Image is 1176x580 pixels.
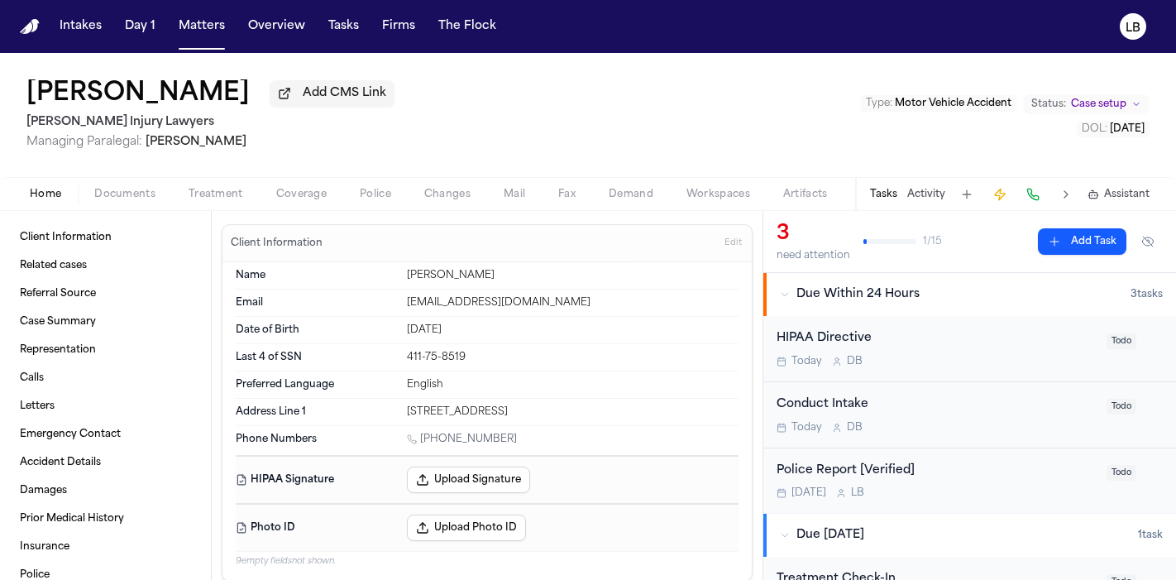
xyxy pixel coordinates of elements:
[407,269,739,282] div: [PERSON_NAME]
[796,527,864,544] span: Due [DATE]
[303,85,386,102] span: Add CMS Link
[227,237,326,250] h3: Client Information
[20,512,124,525] span: Prior Medical History
[1110,124,1145,134] span: [DATE]
[236,378,397,391] dt: Preferred Language
[432,12,503,41] button: The Flock
[763,316,1176,382] div: Open task: HIPAA Directive
[236,515,397,541] dt: Photo ID
[1038,228,1126,255] button: Add Task
[1107,399,1136,415] span: Todo
[847,355,863,368] span: D B
[13,309,198,335] a: Case Summary
[30,188,61,201] span: Home
[407,433,517,446] a: Call 1 (901) 864-6360
[851,487,864,500] span: L B
[20,231,112,244] span: Client Information
[13,449,198,476] a: Accident Details
[236,296,397,309] dt: Email
[719,230,747,256] button: Edit
[236,467,397,493] dt: HIPAA Signature
[407,467,530,493] button: Upload Signature
[20,371,44,385] span: Calls
[20,484,67,497] span: Damages
[763,514,1176,557] button: Due [DATE]1task
[1071,98,1126,111] span: Case setup
[236,351,397,364] dt: Last 4 of SSN
[777,395,1097,415] div: Conduct Intake
[783,188,828,201] span: Artifacts
[407,324,739,337] div: [DATE]
[13,252,198,279] a: Related cases
[907,188,945,201] button: Activity
[26,79,250,109] h1: [PERSON_NAME]
[20,343,96,357] span: Representation
[172,12,232,41] button: Matters
[20,400,55,413] span: Letters
[988,183,1011,206] button: Create Immediate Task
[763,448,1176,514] div: Open task: Police Report [Verified]
[1023,94,1150,114] button: Change status from Case setup
[1107,333,1136,349] span: Todo
[20,456,101,469] span: Accident Details
[241,12,312,41] a: Overview
[686,188,750,201] span: Workspaces
[1031,98,1066,111] span: Status:
[870,188,897,201] button: Tasks
[407,351,739,364] div: 411-75-8519
[955,183,978,206] button: Add Task
[1104,188,1150,201] span: Assistant
[763,273,1176,316] button: Due Within 24 Hours3tasks
[1131,288,1163,301] span: 3 task s
[895,98,1011,108] span: Motor Vehicle Accident
[1077,121,1150,137] button: Edit DOL: 2025-09-20
[777,462,1097,481] div: Police Report [Verified]
[424,188,471,201] span: Changes
[1021,183,1045,206] button: Make a Call
[407,515,526,541] button: Upload Photo ID
[847,421,863,434] span: D B
[866,98,892,108] span: Type :
[146,136,246,148] span: [PERSON_NAME]
[1082,124,1107,134] span: DOL :
[13,365,198,391] a: Calls
[777,221,850,247] div: 3
[407,405,739,419] div: [STREET_ADDRESS]
[407,296,739,309] div: [EMAIL_ADDRESS][DOMAIN_NAME]
[1138,529,1163,542] span: 1 task
[189,188,243,201] span: Treatment
[609,188,653,201] span: Demand
[923,235,942,248] span: 1 / 15
[118,12,162,41] button: Day 1
[724,237,742,249] span: Edit
[796,286,920,303] span: Due Within 24 Hours
[20,19,40,35] a: Home
[791,355,822,368] span: Today
[270,80,394,107] button: Add CMS Link
[1107,465,1136,481] span: Todo
[13,224,198,251] a: Client Information
[13,337,198,363] a: Representation
[26,113,394,132] h2: [PERSON_NAME] Injury Lawyers
[236,555,739,568] p: 9 empty fields not shown.
[1133,228,1163,255] button: Hide completed tasks (⌘⇧H)
[375,12,422,41] button: Firms
[13,393,198,419] a: Letters
[20,315,96,328] span: Case Summary
[236,405,397,419] dt: Address Line 1
[1088,188,1150,201] button: Assistant
[53,12,108,41] button: Intakes
[236,324,397,337] dt: Date of Birth
[13,280,198,307] a: Referral Source
[236,433,317,446] span: Phone Numbers
[763,382,1176,448] div: Open task: Conduct Intake
[322,12,366,41] button: Tasks
[13,421,198,448] a: Emergency Contact
[558,188,576,201] span: Fax
[236,269,397,282] dt: Name
[13,506,198,532] a: Prior Medical History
